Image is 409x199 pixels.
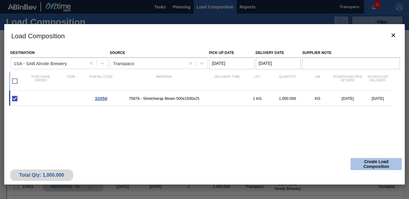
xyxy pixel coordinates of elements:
div: Transpaco [113,61,134,66]
div: 1,000.000 [272,96,302,101]
button: Create Load Composition [351,158,402,170]
div: Portal code [86,75,116,87]
input: mm/dd/yyyy [256,57,301,69]
div: 1SA - SAB Alrode Brewery [14,61,67,66]
label: Pick up Date [209,51,234,55]
div: 1 KG [242,96,272,101]
div: Purchase order [26,75,56,87]
label: Supplier Note [302,49,400,57]
label: Source [110,51,125,55]
div: UM [302,75,333,87]
div: KG [302,96,333,101]
input: mm/dd/yyyy [209,57,254,69]
div: Scheduled Delivery [363,75,393,87]
div: [DATE] [363,96,393,101]
div: Lot [242,75,272,87]
label: Delivery Date [256,51,284,55]
div: Scheduled Pick up Date [333,75,363,87]
div: [DATE] [333,96,363,101]
span: 75876 - Stretchwrap Blown 500x1500x25 [116,96,212,101]
div: Total Qty: 1,000.000 [15,172,69,178]
span: 32050 [95,96,108,101]
div: Delivery Time [212,75,242,87]
h3: Load Composition [4,24,405,47]
div: Quantity [272,75,302,87]
div: Material [116,75,212,87]
div: Go to Order [86,96,116,101]
label: Destination [11,51,35,55]
div: Item [56,75,86,87]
